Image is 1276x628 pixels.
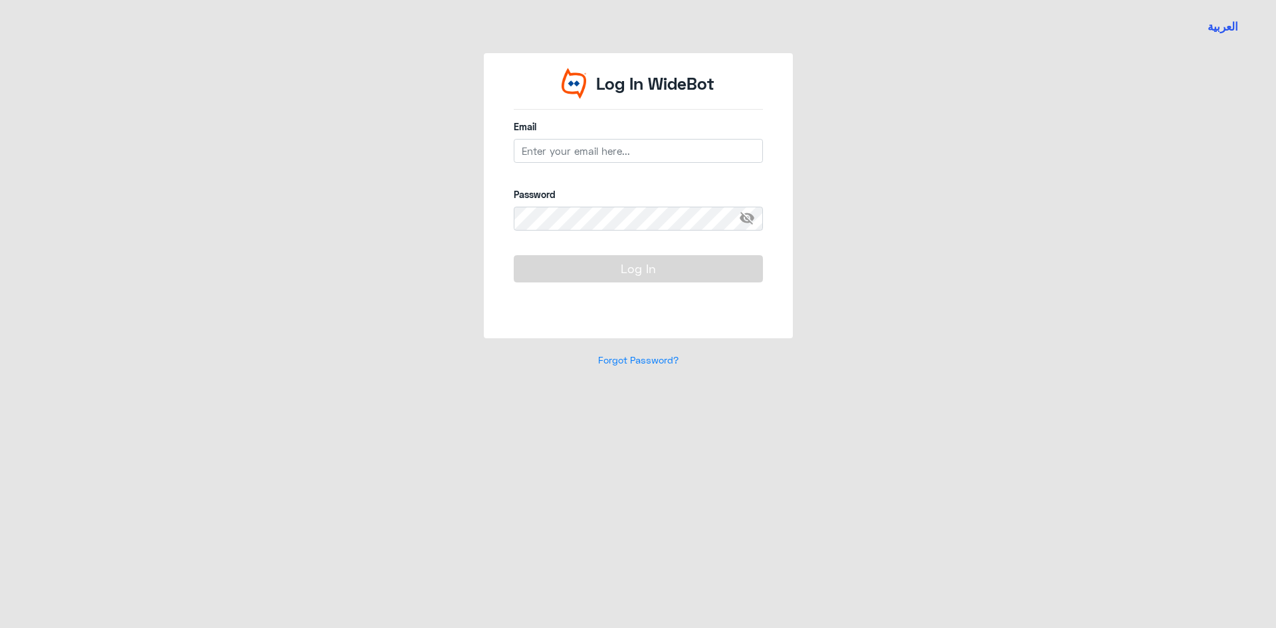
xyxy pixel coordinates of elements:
[598,354,679,366] a: Forgot Password?
[514,139,763,163] input: Enter your email here...
[514,187,763,201] label: Password
[739,207,763,231] span: visibility_off
[596,71,714,96] p: Log In WideBot
[1200,10,1246,43] a: Switch language
[514,120,763,134] label: Email
[514,255,763,282] button: Log In
[562,68,587,99] img: Widebot Logo
[1208,19,1238,35] button: العربية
